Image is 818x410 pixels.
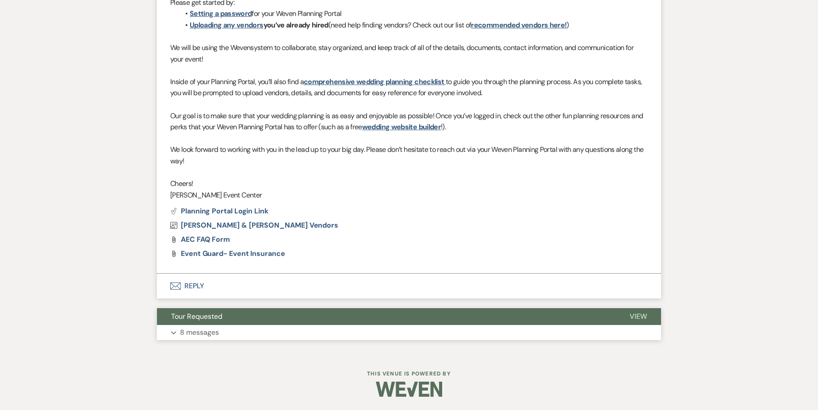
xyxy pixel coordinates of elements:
[181,220,338,230] span: [PERSON_NAME] & [PERSON_NAME] Vendors
[170,190,648,201] p: [PERSON_NAME] Event Center
[157,325,661,340] button: 8 messages
[181,235,230,244] span: AEC FAQ Form
[170,111,643,132] span: Our goal is to make sure that your wedding planning is as easy and enjoyable as possible! Once yo...
[304,77,355,86] a: comprehensive
[329,20,471,30] span: (need help finding vendors? Check out our list of
[615,308,661,325] button: View
[171,312,222,321] span: Tour Requested
[190,9,252,18] a: Setting a password
[170,179,193,188] span: Cheers!
[566,20,569,30] span: )
[190,20,329,30] strong: you’ve already hired
[630,312,647,321] span: View
[181,249,285,258] span: Event Guard- Event Insurance
[180,327,219,338] p: 8 messages
[362,122,441,132] a: wedding website builder
[170,43,634,64] span: system to collaborate, stay organized, and keep track of all of the details, documents, contact i...
[181,206,268,216] span: Planning Portal Login Link
[252,9,341,18] span: for your Weven Planning Portal
[190,20,264,30] a: Uploading any vendors
[441,122,446,132] span: !).
[356,77,444,86] a: wedding planning checklist
[170,145,643,166] span: We look forward to working with you in the lead up to your big day. Please don’t hesitate to reac...
[181,250,285,257] a: Event Guard- Event Insurance
[157,274,661,298] button: Reply
[181,236,230,243] a: AEC FAQ Form
[170,43,250,52] span: We will be using the Weven
[170,208,268,215] button: Planning Portal Login Link
[170,77,304,86] span: Inside of your Planning Portal, you’ll also find a
[170,222,338,229] a: [PERSON_NAME] & [PERSON_NAME] Vendors
[471,20,566,30] a: recommended vendors here!
[157,308,615,325] button: Tour Requested
[376,374,442,405] img: Weven Logo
